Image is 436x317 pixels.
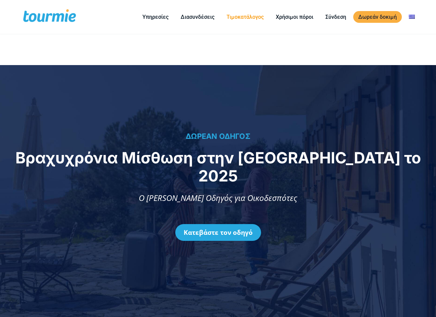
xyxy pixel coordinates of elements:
span: Βραχυχρόνια Μίσθωση στην [GEOGRAPHIC_DATA] το 2025 [15,148,421,185]
span: Ο [PERSON_NAME] Οδηγός για Οικοδεσπότες [139,192,297,203]
a: Σύνδεση [320,13,351,21]
a: Τιμοκατάλογος [222,13,269,21]
span: Αριθμός καταλυμάτων [124,54,185,62]
a: Διασυνδέσεις [176,13,220,21]
a: Υπηρεσίες [137,13,174,21]
a: Χρήσιμοι πόροι [271,13,318,21]
a: Δωρεάν δοκιμή [353,11,402,23]
a: Κατεβάστε τον οδηγό [175,224,261,241]
span: Τηλέφωνο [124,27,152,35]
span: ΔΩΡΕΑΝ ΟΔΗΓΟΣ [186,132,250,141]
